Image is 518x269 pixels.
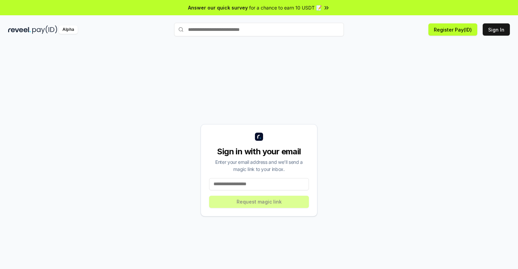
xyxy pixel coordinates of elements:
img: reveel_dark [8,25,31,34]
span: for a chance to earn 10 USDT 📝 [249,4,322,11]
div: Sign in with your email [209,146,309,157]
img: logo_small [255,133,263,141]
span: Answer our quick survey [188,4,248,11]
div: Enter your email address and we’ll send a magic link to your inbox. [209,158,309,173]
div: Alpha [59,25,78,34]
button: Register Pay(ID) [428,23,477,36]
img: pay_id [32,25,57,34]
button: Sign In [483,23,510,36]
